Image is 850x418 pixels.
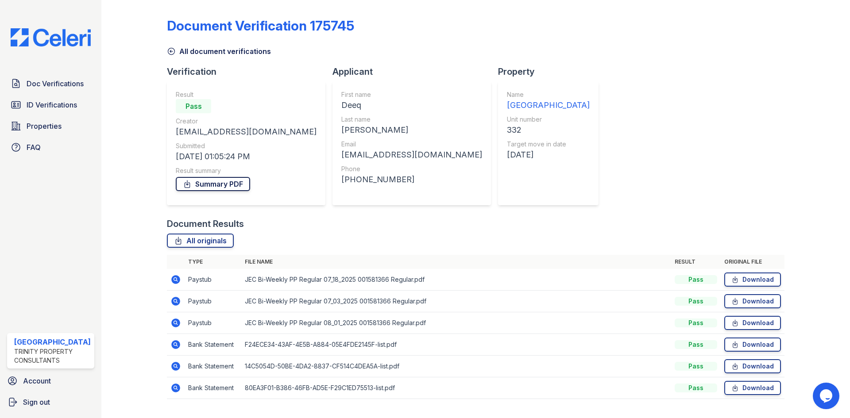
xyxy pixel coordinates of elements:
[23,376,51,386] span: Account
[671,255,721,269] th: Result
[185,356,241,377] td: Bank Statement
[724,272,781,287] a: Download
[27,100,77,110] span: ID Verifications
[176,150,317,163] div: [DATE] 01:05:24 PM
[241,269,671,291] td: JEC Bi-Weekly PP Regular 07_18_2025 001581366 Regular.pdf
[167,65,332,78] div: Verification
[241,255,671,269] th: File name
[341,140,482,149] div: Email
[185,291,241,312] td: Paystub
[241,356,671,377] td: 14C5054D-50BE-4DA2-8837-CF514C4DEA5A-list.pdf
[176,99,211,113] div: Pass
[721,255,784,269] th: Original file
[14,347,91,365] div: Trinity Property Consultants
[27,121,62,131] span: Properties
[167,18,354,34] div: Document Verification 175745
[341,99,482,111] div: Deeq
[27,78,84,89] span: Doc Verifications
[176,166,317,175] div: Result summary
[507,140,590,149] div: Target move in date
[724,381,781,395] a: Download
[176,117,317,126] div: Creator
[241,377,671,399] td: 80EA3F01-B386-46FB-AD5E-F29C1ED75513-list.pdf
[176,177,250,191] a: Summary PDF
[332,65,498,78] div: Applicant
[675,318,717,327] div: Pass
[7,138,94,156] a: FAQ
[7,96,94,114] a: ID Verifications
[241,334,671,356] td: F24ECE34-43AF-4E5B-A884-05E4FDE2145F-list.pdf
[241,291,671,312] td: JEC Bi-Weekly PP Regular 07_03_2025 001581366 Regular.pdf
[176,142,317,150] div: Submitted
[27,142,41,153] span: FAQ
[675,362,717,371] div: Pass
[185,377,241,399] td: Bank Statement
[176,126,317,138] div: [EMAIL_ADDRESS][DOMAIN_NAME]
[176,90,317,99] div: Result
[4,372,98,390] a: Account
[507,90,590,111] a: Name [GEOGRAPHIC_DATA]
[241,312,671,334] td: JEC Bi-Weekly PP Regular 08_01_2025 001581366 Regular.pdf
[507,90,590,99] div: Name
[14,337,91,347] div: [GEOGRAPHIC_DATA]
[341,90,482,99] div: First name
[185,334,241,356] td: Bank Statement
[675,297,717,306] div: Pass
[341,149,482,161] div: [EMAIL_ADDRESS][DOMAIN_NAME]
[507,124,590,136] div: 332
[813,383,841,409] iframe: chat widget
[341,173,482,186] div: [PHONE_NUMBER]
[507,115,590,124] div: Unit number
[675,340,717,349] div: Pass
[675,383,717,392] div: Pass
[341,115,482,124] div: Last name
[675,275,717,284] div: Pass
[167,46,271,57] a: All document verifications
[7,75,94,92] a: Doc Verifications
[4,393,98,411] a: Sign out
[185,312,241,334] td: Paystub
[724,294,781,308] a: Download
[341,165,482,173] div: Phone
[724,337,781,352] a: Download
[7,117,94,135] a: Properties
[4,28,98,46] img: CE_Logo_Blue-a8612792a0a2168367f1c8372b55b34899dd931a85d93a1a3d3e32e68fde9ad4.png
[167,218,244,230] div: Document Results
[167,234,234,248] a: All originals
[185,269,241,291] td: Paystub
[724,316,781,330] a: Download
[341,124,482,136] div: [PERSON_NAME]
[185,255,241,269] th: Type
[498,65,606,78] div: Property
[507,99,590,111] div: [GEOGRAPHIC_DATA]
[23,397,50,407] span: Sign out
[724,359,781,373] a: Download
[507,149,590,161] div: [DATE]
